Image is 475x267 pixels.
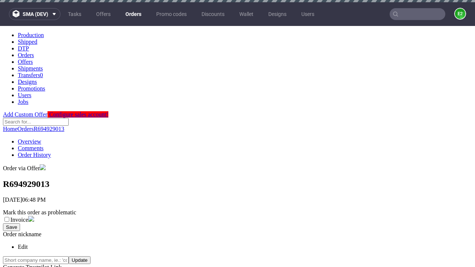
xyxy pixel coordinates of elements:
[40,138,46,144] img: gb-5d72c5a8bef80fca6f99f476e15ec95ce2d5e5f65c6dab9ee8e56348be0d39fc.png
[18,218,28,224] a: Edit
[49,85,108,92] span: Configure sales account!
[3,171,472,177] p: [DATE]
[3,153,472,163] h1: R694929013
[63,8,86,20] a: Tasks
[69,230,91,238] button: Update
[23,11,48,17] span: sma (dev)
[297,8,319,20] a: Users
[28,190,34,196] img: icon-invoice-flag.svg
[18,119,43,125] a: Comments
[3,205,472,224] div: Order nickname
[18,46,43,52] a: Transfers0
[3,138,472,146] div: Order via Offer
[9,8,60,20] button: sma (dev)
[3,230,69,238] input: Short company name, ie.: 'coca-cola-inc'
[235,8,258,20] a: Wallet
[3,85,47,92] a: Add Custom Offer
[18,53,37,59] a: Designs
[3,238,472,245] div: Generate Trustpilot Link
[18,33,33,39] a: Offers
[18,73,28,79] a: Jobs
[18,13,37,19] a: Shipped
[17,100,34,106] a: Orders
[18,6,44,12] a: Production
[18,39,43,46] a: Shipments
[18,126,51,132] a: Order History
[47,85,108,92] a: Configure sales account!
[18,26,34,32] a: Orders
[40,46,43,52] span: 0
[22,171,46,177] span: 06:48 PM
[18,66,31,72] a: Users
[34,100,65,106] a: R694929013
[18,19,29,26] a: DTP
[3,92,69,100] input: Search for...
[3,100,17,106] a: Home
[152,8,191,20] a: Promo codes
[10,191,28,197] label: Invoice
[3,183,472,190] div: Mark this order as problematic
[455,9,465,19] figcaption: e2
[18,112,41,119] a: Overview
[92,8,115,20] a: Offers
[3,197,20,205] button: Save
[264,8,291,20] a: Designs
[18,59,45,66] a: Promotions
[197,8,229,20] a: Discounts
[121,8,146,20] a: Orders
